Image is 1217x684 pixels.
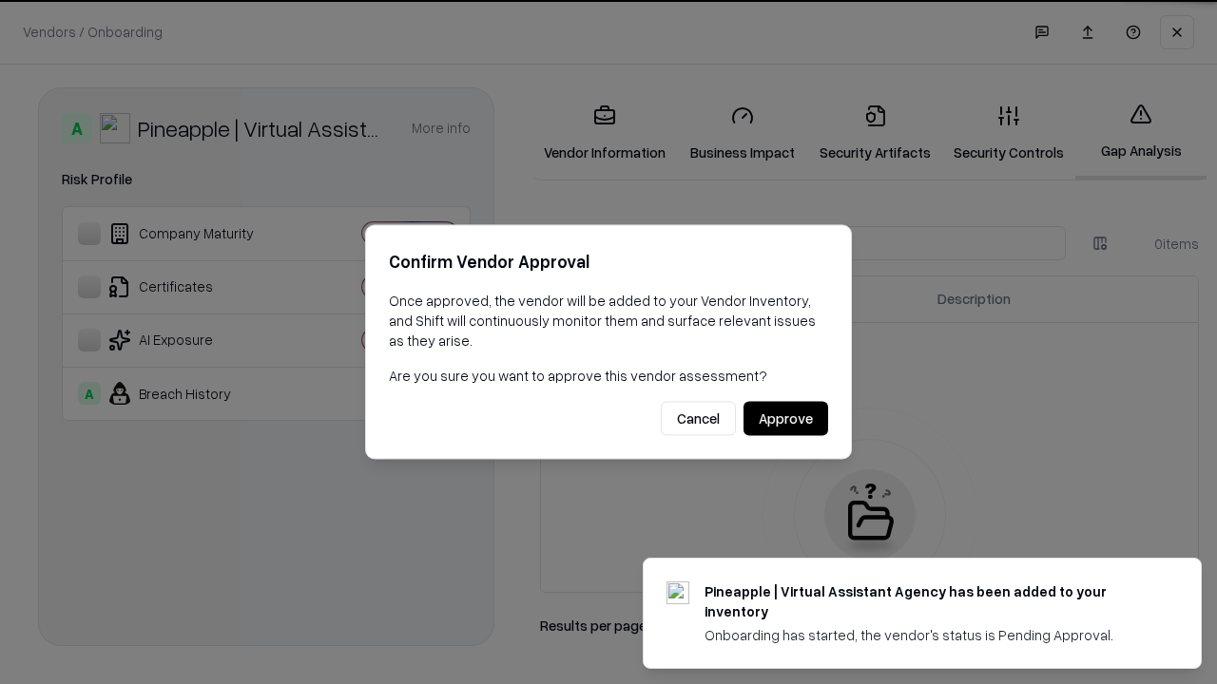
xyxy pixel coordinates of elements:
button: Approve [744,402,828,436]
button: Cancel [661,402,736,436]
div: Pineapple | Virtual Assistant Agency has been added to your inventory [705,581,1155,621]
img: trypineapple.com [666,581,689,604]
h2: Confirm Vendor Approval [389,248,828,275]
p: Are you sure you want to approve this vendor assessment? [389,366,828,386]
p: Once approved, the vendor will be added to your Vendor Inventory, and Shift will continuously mon... [389,291,828,351]
div: Onboarding has started, the vendor's status is Pending Approval. [705,625,1155,645]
